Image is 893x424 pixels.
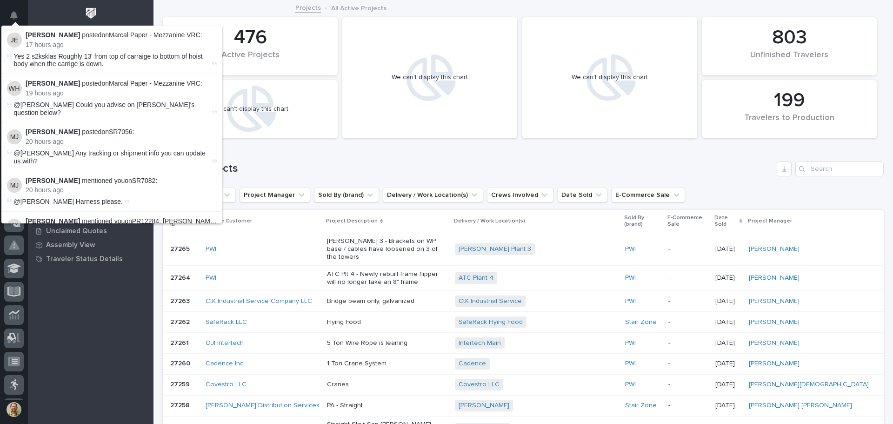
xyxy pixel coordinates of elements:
[170,337,191,347] p: 27261
[327,339,447,347] p: 5 Ton Wire Rope is leaning
[326,216,378,226] p: Project Description
[331,2,387,13] p: All Active Projects
[749,245,800,253] a: [PERSON_NAME]
[26,80,217,87] p: posted on :
[163,332,884,353] tr: 2726127261 OJI Intertech 5 Ton Wire Rope is leaningIntertech Main PWI -[DATE][PERSON_NAME]
[749,297,800,305] a: [PERSON_NAME]
[46,227,107,236] p: Unclaimed Quotes
[459,402,509,410] a: [PERSON_NAME]
[667,213,709,230] p: E-Commerce Sale
[557,188,607,202] button: Date Sold
[170,243,192,253] p: 27265
[26,89,217,97] p: 19 hours ago
[26,80,80,87] strong: [PERSON_NAME]
[625,360,636,368] a: PWI
[625,339,636,347] a: PWI
[163,311,884,332] tr: 2726227262 SafeRack LLC Flying FoodSafeRack Flying Food Stair Zone -[DATE][PERSON_NAME]
[668,274,708,282] p: -
[459,360,486,368] a: Cadence
[392,74,468,81] div: We can't display this chart
[205,216,252,226] p: Billable Customer
[7,81,22,96] img: Weston Hochstetler
[625,318,657,326] a: Stair Zone
[163,162,773,175] h1: Active Projects
[206,297,312,305] a: CtK Industrial Service Company LLC
[383,188,483,202] button: Delivery / Work Location(s)
[327,318,447,326] p: Flying Food
[109,80,200,87] a: Marcal Paper - Mezzanine VRC
[12,11,24,26] div: Notifications
[327,402,447,410] p: PA - Straight
[749,339,800,347] a: [PERSON_NAME]
[163,374,884,395] tr: 2725927259 Covestro LLC CranesCovestro LLC PWI -[DATE][PERSON_NAME][DEMOGRAPHIC_DATA]
[212,105,288,113] div: We can't display this chart
[715,297,741,305] p: [DATE]
[26,186,217,194] p: 20 hours ago
[749,402,852,410] a: [PERSON_NAME] [PERSON_NAME]
[163,290,884,311] tr: 2726327263 CtK Industrial Service Company LLC Bridge beam only, galvanizedCtK Industrial Service ...
[163,266,884,291] tr: 2726427264 PWI ATC Plt 4 - Newly rebuilt frame flipper will no longer take an 8" frameATC Plant 4...
[206,274,216,282] a: PWI
[14,53,203,68] span: Yes 2 s2ksklas Roughly 13' from top of carraige to bottom of hoist body when the carrige is down.
[7,129,22,144] img: Mike Johnson
[715,318,741,326] p: [DATE]
[163,233,884,266] tr: 2726527265 PWI [PERSON_NAME] 3 - Brackets on WP base / cables have loosened on 3 of the towers[PE...
[170,400,192,410] p: 27258
[668,245,708,253] p: -
[46,255,123,263] p: Traveler Status Details
[459,297,522,305] a: CtK Industrial Service
[668,339,708,347] p: -
[28,238,153,252] a: Assembly View
[240,188,310,202] button: Project Manager
[625,297,636,305] a: PWI
[459,381,500,389] a: Covestro LLC
[163,353,884,374] tr: 2726027260 Cadence Inc 1 Ton Crane SystemCadence PWI -[DATE][PERSON_NAME]
[26,138,217,146] p: 20 hours ago
[749,274,800,282] a: [PERSON_NAME]
[668,360,708,368] p: -
[179,50,322,70] div: Active Projects
[749,360,800,368] a: [PERSON_NAME]
[26,41,217,49] p: 17 hours ago
[668,402,708,410] p: -
[206,360,243,368] a: Cadence Inc
[749,318,800,326] a: [PERSON_NAME]
[718,50,861,70] div: Unfinished Travelers
[715,339,741,347] p: [DATE]
[26,217,217,225] p: mentioned you on PR12284: [PERSON_NAME] - Other :
[7,178,22,193] img: Mike Johnson
[718,113,861,133] div: Travelers to Production
[715,274,741,282] p: [DATE]
[749,381,869,389] a: [PERSON_NAME][DEMOGRAPHIC_DATA]
[625,402,657,410] a: Stair Zone
[109,31,200,39] a: Marcal Paper - Mezzanine VRC
[295,2,321,13] a: Projects
[327,297,447,305] p: Bridge beam only, galvanized
[28,252,153,266] a: Traveler Status Details
[26,31,80,39] strong: [PERSON_NAME]
[26,31,217,39] p: posted on :
[668,381,708,389] p: -
[26,217,80,225] strong: [PERSON_NAME]
[26,177,217,185] p: mentioned you on SR7082 :
[715,381,741,389] p: [DATE]
[170,296,192,305] p: 27263
[625,274,636,282] a: PWI
[454,216,525,226] p: Delivery / Work Location(s)
[625,381,636,389] a: PWI
[795,162,884,176] input: Search
[206,318,247,326] a: SafeRack LLC
[179,26,322,49] div: 476
[28,224,153,238] a: Unclaimed Quotes
[624,213,662,230] p: Sold By (brand)
[26,128,80,135] strong: [PERSON_NAME]
[14,198,123,205] span: @[PERSON_NAME] Harness please.
[46,241,95,249] p: Assembly View
[327,237,447,261] p: [PERSON_NAME] 3 - Brackets on WP base / cables have loosened on 3 of the towers
[327,270,447,286] p: ATC Plt 4 - Newly rebuilt frame flipper will no longer take an 8" frame
[718,89,861,112] div: 199
[82,5,100,22] img: Workspace Logo
[14,101,195,116] span: @[PERSON_NAME] Could you advise on [PERSON_NAME]'s question below?
[487,188,553,202] button: Crews Involved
